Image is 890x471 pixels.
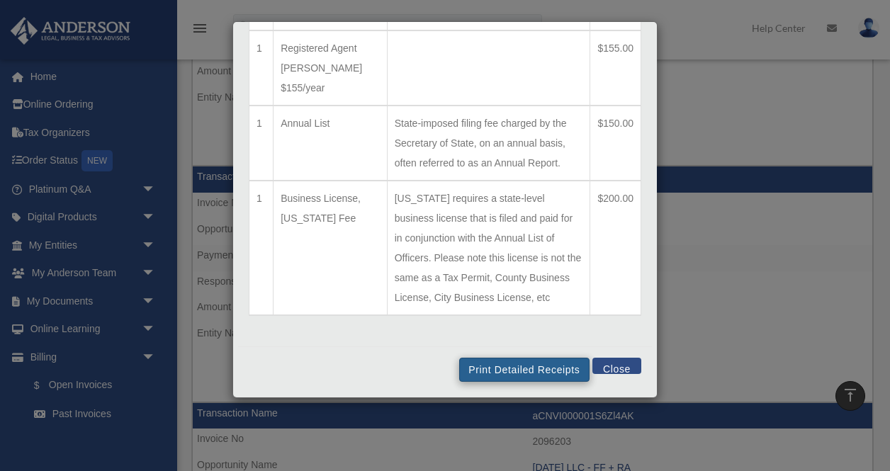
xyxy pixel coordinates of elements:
[387,181,590,315] td: [US_STATE] requires a state-level business license that is filed and paid for in conjunction with...
[249,106,274,181] td: 1
[459,358,589,382] button: Print Detailed Receipts
[387,106,590,181] td: State-imposed filing fee charged by the Secretary of State, on an annual basis, often referred to...
[274,181,388,315] td: Business License, [US_STATE] Fee
[249,181,274,315] td: 1
[590,106,641,181] td: $150.00
[590,181,641,315] td: $200.00
[274,106,388,181] td: Annual List
[274,30,388,106] td: Registered Agent [PERSON_NAME] $155/year
[590,30,641,106] td: $155.00
[249,30,274,106] td: 1
[592,358,641,374] button: Close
